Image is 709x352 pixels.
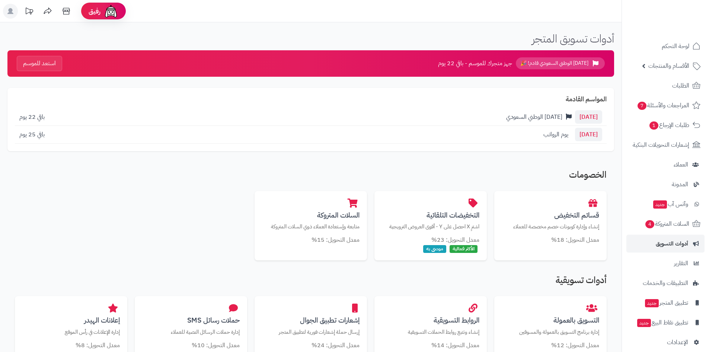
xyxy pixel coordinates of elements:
span: أدوات التسويق [656,238,688,249]
span: جديد [653,200,667,209]
span: 7 [638,102,646,110]
small: معدل التحويل: 8% [76,341,120,350]
small: معدل التحويل: 24% [312,341,360,350]
span: جديد [637,319,651,327]
small: معدل التحويل: 12% [551,341,599,350]
a: الإعدادات [626,333,705,351]
span: [DATE] [575,128,602,141]
span: الإعدادات [667,337,688,348]
span: المراجعات والأسئلة [637,100,689,111]
a: قسائم التخفيضإنشاء وإدارة كوبونات خصم مخصصة للعملاء معدل التحويل: 18% [494,191,607,252]
span: جهز متجرك للموسم - باقي 22 يوم [438,59,512,68]
span: باقي 25 يوم [19,130,45,139]
a: العملاء [626,156,705,174]
a: التقارير [626,254,705,272]
small: معدل التحويل: 10% [192,341,240,350]
span: لوحة التحكم [662,41,689,51]
span: باقي 22 يوم [19,112,45,121]
span: [DATE] الوطني السعودي قادم! 🎉 [516,57,605,69]
a: طلبات الإرجاع1 [626,116,705,134]
h3: التسويق بالعمولة [502,316,599,324]
a: إشعارات التحويلات البنكية [626,136,705,154]
a: الطلبات [626,77,705,95]
span: السلات المتروكة [645,219,689,229]
span: التقارير [674,258,688,269]
span: تطبيق نقاط البيع [636,317,688,328]
a: تطبيق نقاط البيعجديد [626,314,705,332]
h3: إشعارات تطبيق الجوال [262,316,360,324]
span: موصى به [423,245,446,253]
h3: الروابط التسويقية [382,316,479,324]
img: logo-2.png [658,19,702,34]
a: أدوات التسويق [626,235,705,253]
h3: التخفيضات التلقائية [382,211,479,219]
p: إرسال حملة إشعارات فورية لتطبيق المتجر [262,328,360,336]
span: [DATE] الوطني السعودي [506,112,562,121]
p: إدارة حملات الرسائل النصية للعملاء [142,328,240,336]
h2: أدوات تسويقية [15,275,607,289]
h2: المواسم القادمة [15,95,607,103]
h3: السلات المتروكة [262,211,360,219]
small: معدل التحويل: 15% [312,235,360,244]
span: وآتس آب [652,199,688,209]
span: العملاء [674,159,688,170]
a: السلات المتروكةمتابعة وإستعادة العملاء ذوي السلات المتروكة معدل التحويل: 15% [255,191,367,252]
p: إدارة الإعلانات في رأس الموقع [22,328,120,336]
span: تطبيق المتجر [644,298,688,308]
span: جديد [645,299,659,307]
span: طلبات الإرجاع [649,120,689,130]
small: معدل التحويل: 23% [431,235,479,244]
span: الأقسام والمنتجات [648,61,689,71]
h3: إعلانات الهيدر [22,316,120,324]
a: تطبيق المتجرجديد [626,294,705,312]
h3: حملات رسائل SMS [142,316,240,324]
h3: قسائم التخفيض [502,211,599,219]
p: إدارة برنامج التسويق بالعمولة والمسوقين [502,328,599,336]
p: إنشاء وإدارة كوبونات خصم مخصصة للعملاء [502,223,599,231]
button: استعد للموسم [17,56,62,71]
a: لوحة التحكم [626,37,705,55]
a: وآتس آبجديد [626,195,705,213]
span: [DATE] [575,110,602,124]
span: التطبيقات والخدمات [643,278,688,288]
span: الأكثر فعالية [450,245,478,253]
a: التخفيضات التلقائيةاشترِ X احصل على Y - أقوى العروض الترويجية معدل التحويل: 23% الأكثر فعالية موص... [374,191,487,260]
h2: الخصومات [15,170,607,183]
p: اشترِ X احصل على Y - أقوى العروض الترويجية [382,223,479,231]
span: 4 [645,220,654,228]
a: التطبيقات والخدمات [626,274,705,292]
img: ai-face.png [103,4,118,19]
span: 1 [649,121,658,130]
a: السلات المتروكة4 [626,215,705,233]
a: تحديثات المنصة [20,4,38,20]
a: المدونة [626,175,705,193]
small: معدل التحويل: 14% [431,341,479,350]
a: المراجعات والأسئلة7 [626,96,705,114]
h1: أدوات تسويق المتجر [532,32,614,45]
p: إنشاء وتتبع روابط الحملات التسويقية [382,328,479,336]
p: متابعة وإستعادة العملاء ذوي السلات المتروكة [262,223,360,231]
span: يوم الرواتب [543,130,568,139]
span: إشعارات التحويلات البنكية [633,140,689,150]
span: المدونة [672,179,688,190]
span: رفيق [89,7,100,16]
small: معدل التحويل: 18% [551,235,599,244]
span: الطلبات [672,80,689,91]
